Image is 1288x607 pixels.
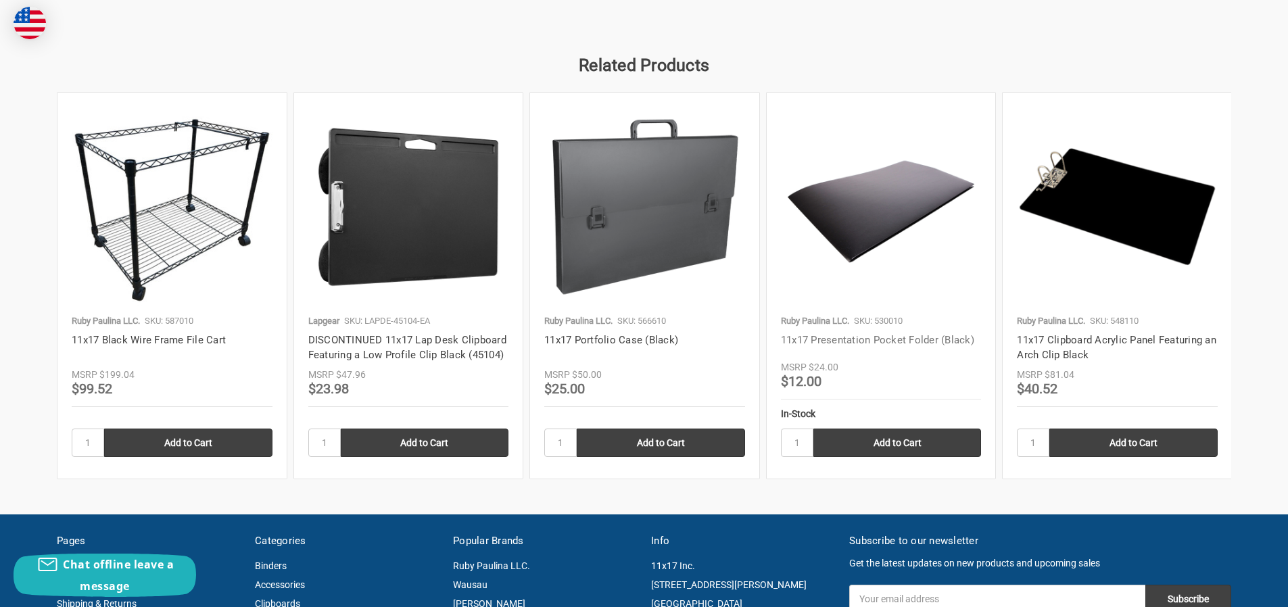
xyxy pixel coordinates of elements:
[255,579,305,590] a: Accessories
[57,533,241,549] h5: Pages
[308,381,349,397] span: $23.98
[1017,314,1085,328] p: Ruby Paulina LLC.
[336,369,366,380] span: $47.96
[453,533,637,549] h5: Popular Brands
[72,107,272,308] img: 11x17 Black Wire Frame File Cart
[14,7,46,39] img: duty and tax information for United States
[308,368,334,382] div: MSRP
[854,314,903,328] p: SKU: 530010
[813,429,982,457] input: Add to Cart
[1090,314,1139,328] p: SKU: 548110
[255,560,287,571] a: Binders
[544,314,613,328] p: Ruby Paulina LLC.
[809,362,838,372] span: $24.00
[1049,429,1218,457] input: Add to Cart
[1017,368,1043,382] div: MSRP
[14,554,196,597] button: Chat offline leave a message
[72,314,140,328] p: Ruby Paulina LLC.
[57,53,1231,78] h2: Related Products
[849,556,1231,570] p: Get the latest updates on new products and upcoming sales
[255,533,439,549] h5: Categories
[341,429,509,457] input: Add to Cart
[781,314,849,328] p: Ruby Paulina LLC.
[308,107,509,308] img: 11x17 Lap Desk Clipboard Featuring a Low Profile Clip Black (45104)
[308,334,506,362] a: DISCONTINUED 11x17 Lap Desk Clipboard Featuring a Low Profile Clip Black (45104)
[72,334,226,346] a: 11x17 Black Wire Frame File Cart
[1017,334,1216,362] a: 11x17 Clipboard Acrylic Panel Featuring an Arch Clip Black
[344,314,430,328] p: SKU: LAPDE-45104-EA
[1017,381,1057,397] span: $40.52
[1017,107,1218,308] img: 11x17 Clipboard Acrylic Panel Featuring an Arch Clip Black
[1045,369,1074,380] span: $81.04
[544,107,745,308] img: 11x17 Portfolio Case (Black)
[781,373,821,389] span: $12.00
[577,429,745,457] input: Add to Cart
[72,368,97,382] div: MSRP
[72,381,112,397] span: $99.52
[617,314,666,328] p: SKU: 566610
[453,560,530,571] a: Ruby Paulina LLC.
[453,579,487,590] a: Wausau
[572,369,602,380] span: $50.00
[145,314,193,328] p: SKU: 587010
[544,381,585,397] span: $25.00
[63,557,174,593] span: Chat offline leave a message
[651,533,835,549] h5: Info
[781,360,807,374] div: MSRP
[544,368,570,382] div: MSRP
[781,407,982,421] div: In-Stock
[308,314,339,328] p: Lapgear
[99,369,135,380] span: $199.04
[781,107,982,308] img: 11x17 Presentation Pocket Folder (Black)
[544,334,678,346] a: 11x17 Portfolio Case (Black)
[781,334,974,346] a: 11x17 Presentation Pocket Folder (Black)
[104,429,272,457] input: Add to Cart
[849,533,1231,549] h5: Subscribe to our newsletter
